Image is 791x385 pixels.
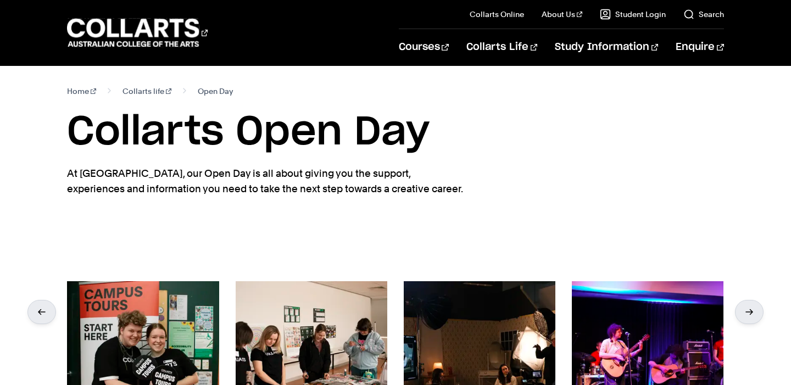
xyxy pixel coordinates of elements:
[67,166,468,197] p: At [GEOGRAPHIC_DATA], our Open Day is all about giving you the support, experiences and informati...
[676,29,723,65] a: Enquire
[198,83,233,99] span: Open Day
[67,17,208,48] div: Go to homepage
[67,83,96,99] a: Home
[67,108,723,157] h1: Collarts Open Day
[122,83,171,99] a: Collarts life
[555,29,658,65] a: Study Information
[683,9,724,20] a: Search
[542,9,582,20] a: About Us
[470,9,524,20] a: Collarts Online
[399,29,449,65] a: Courses
[600,9,666,20] a: Student Login
[466,29,537,65] a: Collarts Life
